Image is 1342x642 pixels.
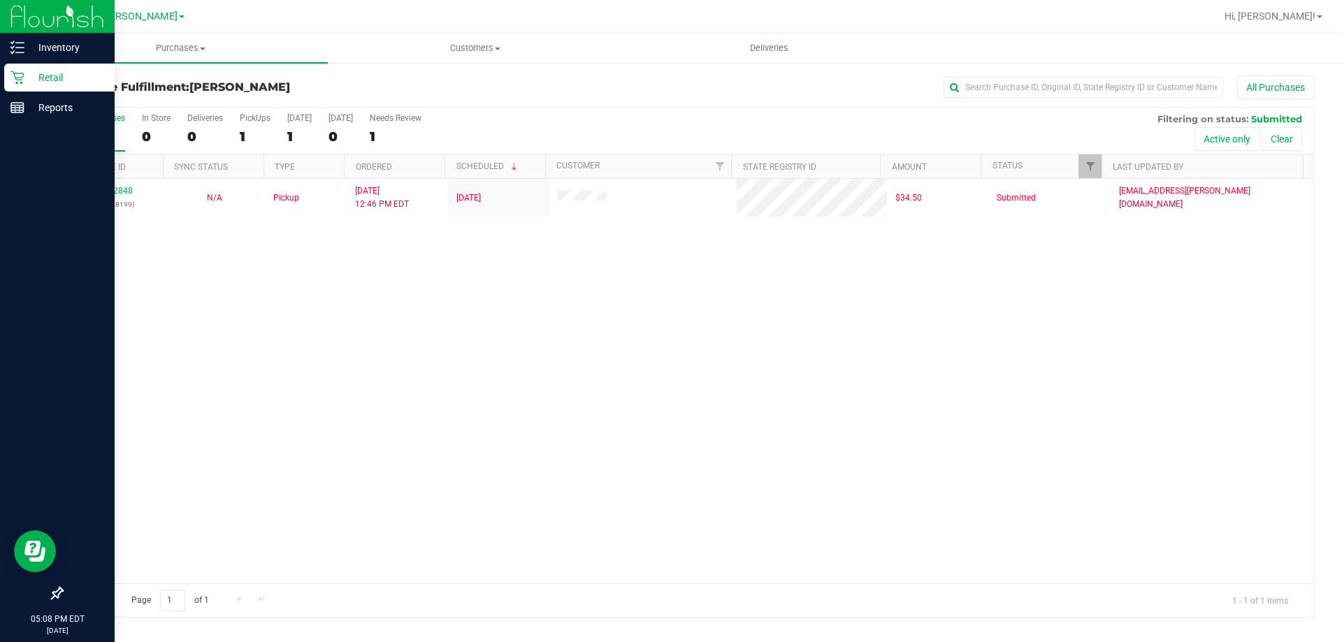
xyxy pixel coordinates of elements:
iframe: Resource center [14,530,56,572]
a: Sync Status [174,162,228,172]
span: [DATE] 12:46 PM EDT [355,184,409,211]
div: 0 [187,129,223,145]
div: [DATE] [329,113,353,123]
inline-svg: Inventory [10,41,24,54]
a: Purchases [34,34,328,63]
span: [PERSON_NAME] [101,10,178,22]
a: Deliveries [622,34,916,63]
button: All Purchases [1237,75,1314,99]
button: Clear [1262,127,1302,151]
span: Purchases [34,42,328,54]
inline-svg: Reports [10,101,24,115]
p: Retail [24,69,108,86]
a: State Registry ID [743,162,816,172]
inline-svg: Retail [10,71,24,85]
a: Customers [328,34,622,63]
a: Scheduled [456,161,520,171]
span: Submitted [1251,113,1302,124]
span: 1 - 1 of 1 items [1221,590,1299,611]
span: [PERSON_NAME] [189,80,290,94]
button: N/A [207,191,222,205]
span: Pickup [273,191,299,205]
div: 0 [329,129,353,145]
input: Search Purchase ID, Original ID, State Registry ID or Customer Name... [944,77,1223,98]
div: Deliveries [187,113,223,123]
a: Last Updated By [1113,162,1183,172]
a: Type [275,162,295,172]
span: Customers [329,42,621,54]
a: Customer [556,161,600,170]
p: [DATE] [6,625,108,636]
span: $34.50 [895,191,922,205]
span: Page of 1 [120,590,220,611]
span: Hi, [PERSON_NAME]! [1225,10,1315,22]
span: Filtering on status: [1157,113,1248,124]
a: Filter [1078,154,1102,178]
a: Amount [892,162,927,172]
a: 11822848 [94,186,133,196]
div: [DATE] [287,113,312,123]
span: Deliveries [731,42,807,54]
h3: Purchase Fulfillment: [62,81,479,94]
div: 1 [370,129,421,145]
div: PickUps [240,113,270,123]
div: 1 [287,129,312,145]
p: 05:08 PM EDT [6,613,108,625]
a: Status [993,161,1023,170]
p: Inventory [24,39,108,56]
div: 1 [240,129,270,145]
span: Not Applicable [207,193,222,203]
a: Ordered [356,162,392,172]
div: In Store [142,113,171,123]
a: Filter [708,154,731,178]
p: Reports [24,99,108,116]
div: Needs Review [370,113,421,123]
div: 0 [142,129,171,145]
span: Submitted [997,191,1036,205]
span: [EMAIL_ADDRESS][PERSON_NAME][DOMAIN_NAME] [1119,184,1305,211]
input: 1 [160,590,185,611]
button: Active only [1195,127,1260,151]
span: [DATE] [456,191,481,205]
